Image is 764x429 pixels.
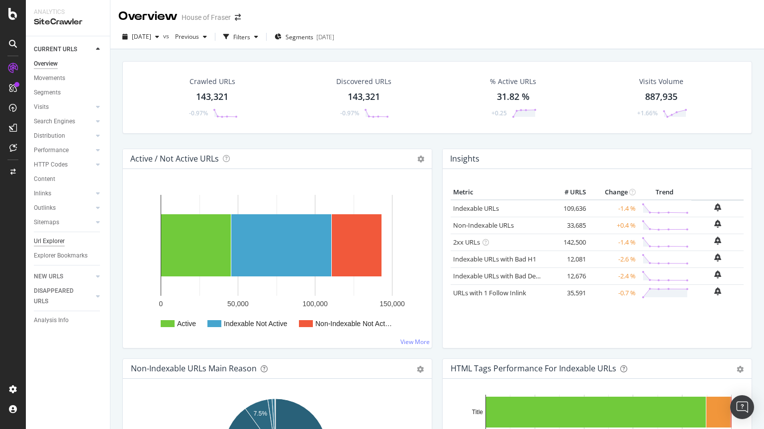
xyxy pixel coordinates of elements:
[34,73,103,84] a: Movements
[417,366,424,373] div: gear
[224,320,287,328] text: Indexable Not Active
[588,284,638,301] td: -0.7 %
[638,185,691,200] th: Trend
[453,238,480,247] a: 2xx URLs
[34,44,93,55] a: CURRENT URLS
[714,220,721,228] div: bell-plus
[400,338,430,346] a: View More
[34,160,68,170] div: HTTP Codes
[34,44,77,55] div: CURRENT URLS
[171,29,211,45] button: Previous
[549,251,588,267] td: 12,081
[34,145,69,156] div: Performance
[714,237,721,245] div: bell-plus
[453,221,514,230] a: Non-Indexable URLs
[132,32,151,41] span: 2025 Sep. 28th
[34,271,93,282] a: NEW URLS
[34,8,102,16] div: Analytics
[453,271,562,280] a: Indexable URLs with Bad Description
[302,300,328,308] text: 100,000
[34,271,63,282] div: NEW URLS
[34,116,93,127] a: Search Engines
[34,217,59,228] div: Sitemaps
[34,315,103,326] a: Analysis Info
[714,287,721,295] div: bell-plus
[34,16,102,28] div: SiteCrawler
[227,300,249,308] text: 50,000
[34,102,93,112] a: Visits
[34,73,65,84] div: Movements
[235,14,241,21] div: arrow-right-arrow-left
[34,87,61,98] div: Segments
[490,77,536,86] div: % Active URLs
[549,267,588,284] td: 12,676
[588,217,638,234] td: +0.4 %
[159,300,163,308] text: 0
[34,131,65,141] div: Distribution
[336,77,391,86] div: Discovered URLs
[549,185,588,200] th: # URLS
[182,12,231,22] div: House of Fraser
[131,363,257,373] div: Non-Indexable URLs Main Reason
[177,320,196,328] text: Active
[196,90,228,103] div: 143,321
[34,286,84,307] div: DISAPPEARED URLS
[417,156,424,163] i: Options
[639,77,683,86] div: Visits Volume
[131,185,420,340] svg: A chart.
[340,109,359,117] div: -0.97%
[497,90,530,103] div: 31.82 %
[34,160,93,170] a: HTTP Codes
[451,363,616,373] div: HTML Tags Performance for Indexable URLs
[491,109,507,117] div: +0.25
[588,251,638,267] td: -2.6 %
[588,185,638,200] th: Change
[171,32,199,41] span: Previous
[549,284,588,301] td: 35,591
[588,267,638,284] td: -2.4 %
[189,109,208,117] div: -0.97%
[34,251,88,261] div: Explorer Bookmarks
[34,174,103,184] a: Content
[118,8,178,25] div: Overview
[450,152,479,166] h4: Insights
[737,366,744,373] div: gear
[34,174,55,184] div: Content
[34,102,49,112] div: Visits
[453,288,526,297] a: URLs with 1 Follow Inlink
[34,286,93,307] a: DISAPPEARED URLS
[34,203,56,213] div: Outlinks
[645,90,677,103] div: 887,935
[588,200,638,217] td: -1.4 %
[34,203,93,213] a: Outlinks
[286,33,313,41] span: Segments
[348,90,380,103] div: 143,321
[118,29,163,45] button: [DATE]
[714,254,721,261] div: bell-plus
[34,236,65,247] div: Url Explorer
[453,255,536,263] a: Indexable URLs with Bad H1
[34,188,51,199] div: Inlinks
[34,315,69,326] div: Analysis Info
[637,109,658,117] div: +1.66%
[34,116,75,127] div: Search Engines
[549,217,588,234] td: 33,685
[730,395,754,419] div: Open Intercom Messenger
[219,29,262,45] button: Filters
[34,87,103,98] a: Segments
[130,152,219,166] h4: Active / Not Active URLs
[163,32,171,40] span: vs
[34,145,93,156] a: Performance
[588,234,638,251] td: -1.4 %
[34,59,58,69] div: Overview
[549,234,588,251] td: 142,500
[34,236,103,247] a: Url Explorer
[472,409,483,416] text: Title
[271,29,338,45] button: Segments[DATE]
[714,270,721,278] div: bell-plus
[34,59,103,69] a: Overview
[316,33,334,41] div: [DATE]
[190,77,235,86] div: Crawled URLs
[233,33,250,41] div: Filters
